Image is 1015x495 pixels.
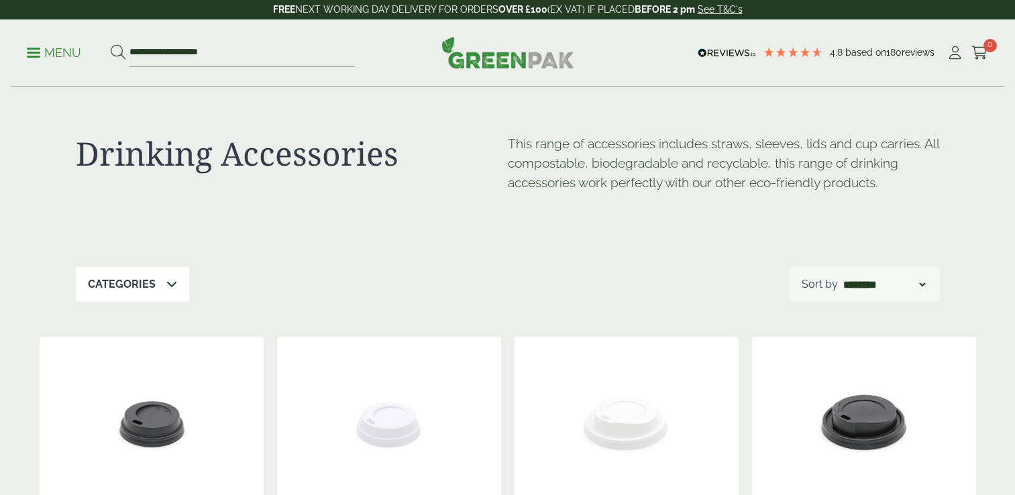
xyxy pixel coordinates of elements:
span: 0 [983,39,997,52]
span: 4.8 [830,47,845,58]
a: Menu [27,45,81,58]
i: My Account [947,46,963,60]
p: Menu [27,45,81,61]
a: 0 [971,43,988,63]
p: Categories [88,276,156,292]
p: This range of accessories includes straws, sleeves, lids and cup carries. All compostable, biodeg... [508,134,940,192]
img: REVIEWS.io [698,48,756,58]
span: Based on [845,47,886,58]
h1: Drinking Accessories [76,134,508,173]
strong: BEFORE 2 pm [635,4,695,15]
select: Shop order [841,276,928,292]
i: Cart [971,46,988,60]
img: GreenPak Supplies [441,36,574,68]
strong: FREE [273,4,295,15]
p: Sort by [802,276,838,292]
strong: OVER £100 [498,4,547,15]
span: 180 [886,47,902,58]
div: 4.78 Stars [763,46,823,58]
a: See T&C's [698,4,743,15]
span: reviews [902,47,934,58]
